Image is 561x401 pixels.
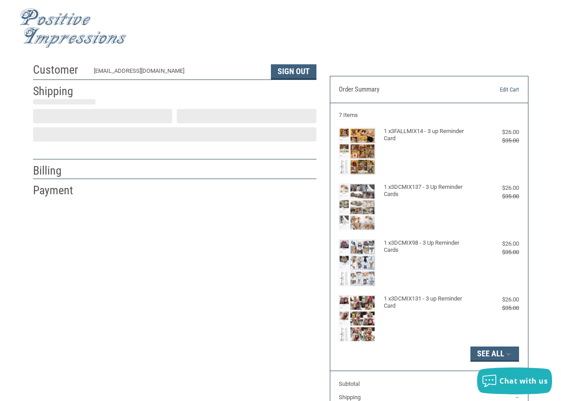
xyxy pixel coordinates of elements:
h3: 7 Items [339,112,519,119]
h2: Shipping [33,84,85,99]
h4: 1 x 3FALLMIX14 - 3 up Reminder Card [384,128,472,142]
div: $26.00 [474,295,519,304]
h2: Customer [33,63,85,77]
h2: Billing [33,163,85,178]
h4: 1 x 3DCMIX98 - 3 Up Reminder Cards [384,239,472,254]
span: Chat with us [499,376,548,386]
div: $35.00 [474,136,519,145]
span: Subtotal [339,380,360,387]
button: Chat with us [477,368,552,394]
div: $26.00 [474,128,519,137]
div: $26.00 [474,239,519,248]
div: $35.00 [474,192,519,201]
a: Edit Cart [461,85,519,94]
div: $35.00 [474,248,519,257]
span: -- [515,394,519,401]
h2: Payment [33,183,85,198]
img: Positive Impressions [20,8,127,48]
h4: 1 x 3DCMIX137 - 3 Up Reminder Cards [384,184,472,198]
button: Sign Out [271,64,316,79]
span: Shipping [339,394,361,401]
h4: 1 x 3DCMIX131 - 3 up Reminder Card [384,295,472,310]
h3: Order Summary [339,85,461,94]
button: See All [470,347,519,362]
div: $35.00 [474,304,519,313]
div: $26.00 [474,184,519,192]
div: [EMAIL_ADDRESS][DOMAIN_NAME] [94,67,262,79]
